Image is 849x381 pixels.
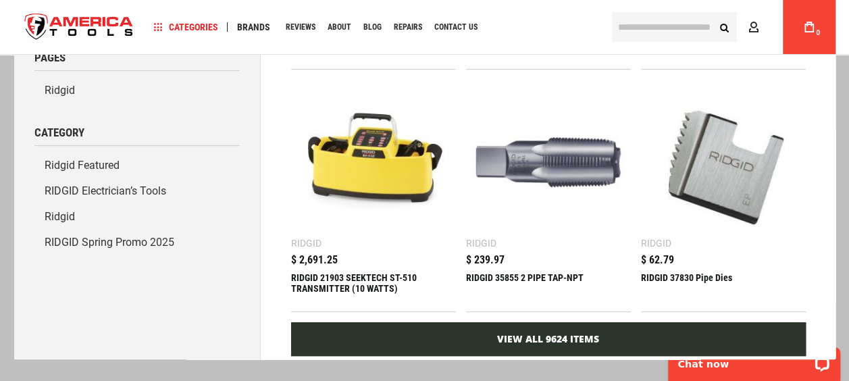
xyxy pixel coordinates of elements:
span: Contact Us [434,23,478,31]
a: RIDGID Electrician’s Tools [34,178,239,204]
span: Blog [363,23,382,31]
a: Ridgid [34,78,239,103]
img: America Tools [14,2,145,53]
span: 0 [816,29,820,36]
a: RIDGID Spring Promo 2025 [34,230,239,255]
span: $ 62.79 [640,255,673,265]
div: RIDGID 35855 2 PIPE TAP-NPT [465,272,630,305]
img: RIDGID 21903 SEEKTECH ST-510 TRANSMITTER (10 WATTS) [297,86,448,238]
img: RIDGID 35855 2 PIPE TAP-NPT [472,86,623,238]
div: RIDGID 21903 SEEKTECH ST-510 TRANSMITTER (10 WATTS) [290,272,455,305]
span: Categories [153,22,218,32]
span: Brands [237,22,270,32]
a: Ridgid Featured [34,153,239,178]
a: RIDGID 35855 2 PIPE TAP-NPT Ridgid $ 239.97 RIDGID 35855 2 PIPE TAP-NPT [465,80,630,311]
button: Search [711,14,737,40]
img: RIDGID 37830 Pipe Dies [647,86,798,238]
a: Reviews [280,18,321,36]
div: RIDGID 37830 Pipe Dies [640,272,805,305]
iframe: LiveChat chat widget [659,338,849,381]
span: Pages [34,52,65,63]
a: Blog [357,18,388,36]
a: About [321,18,357,36]
div: Ridgid [640,238,671,248]
span: About [328,23,351,31]
a: Repairs [388,18,428,36]
span: Repairs [394,23,422,31]
a: Categories [147,18,224,36]
a: View All 9624 Items [290,322,805,356]
div: Ridgid [290,238,321,248]
span: $ 239.97 [465,255,504,265]
span: $ 2,691.25 [290,255,337,265]
a: store logo [14,2,145,53]
a: Ridgid [34,204,239,230]
a: Brands [231,18,276,36]
div: Ridgid [465,238,496,248]
a: RIDGID 37830 Pipe Dies Ridgid $ 62.79 RIDGID 37830 Pipe Dies [640,80,805,311]
a: Contact Us [428,18,484,36]
span: Category [34,127,84,138]
span: Reviews [286,23,315,31]
a: RIDGID 21903 SEEKTECH ST-510 TRANSMITTER (10 WATTS) Ridgid $ 2,691.25 RIDGID 21903 SEEKTECH ST-51... [290,80,455,311]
